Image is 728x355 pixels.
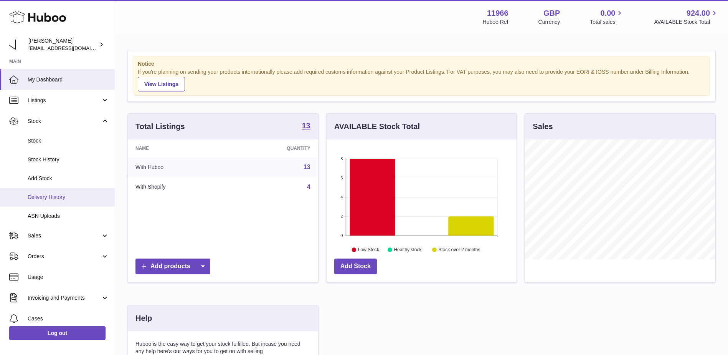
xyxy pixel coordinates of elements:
img: internalAdmin-11966@internal.huboo.com [9,39,21,50]
text: 0 [340,233,343,238]
h3: Total Listings [135,121,185,132]
span: Stock History [28,156,109,163]
span: Sales [28,232,101,239]
span: Total sales [590,18,624,26]
h3: Help [135,313,152,323]
div: [PERSON_NAME] [28,37,97,52]
span: ASN Uploads [28,212,109,220]
span: 924.00 [687,8,710,18]
a: 13 [302,122,310,131]
span: Stock [28,118,101,125]
text: 4 [340,195,343,199]
span: [EMAIL_ADDRESS][DOMAIN_NAME] [28,45,113,51]
a: 13 [304,164,310,170]
a: View Listings [138,77,185,91]
span: 0.00 [601,8,616,18]
a: Add Stock [334,259,377,274]
text: Healthy stock [394,247,422,252]
a: 0.00 Total sales [590,8,624,26]
div: If you're planning on sending your products internationally please add required customs informati... [138,68,705,91]
text: Stock over 2 months [438,247,480,252]
th: Quantity [230,139,318,157]
span: Invoicing and Payments [28,294,101,302]
span: My Dashboard [28,76,109,83]
strong: Notice [138,60,705,68]
td: With Shopify [128,177,230,197]
span: Orders [28,253,101,260]
strong: GBP [543,8,560,18]
text: 2 [340,214,343,219]
a: 4 [307,184,310,190]
th: Name [128,139,230,157]
a: Log out [9,326,106,340]
h3: AVAILABLE Stock Total [334,121,420,132]
p: Huboo is the easy way to get your stock fulfilled. But incase you need any help here's our ways f... [135,340,310,355]
span: Stock [28,137,109,144]
div: Currency [538,18,560,26]
strong: 13 [302,122,310,129]
span: Add Stock [28,175,109,182]
span: Cases [28,315,109,322]
h3: Sales [533,121,553,132]
span: AVAILABLE Stock Total [654,18,719,26]
td: With Huboo [128,157,230,177]
div: Huboo Ref [483,18,508,26]
text: 6 [340,176,343,180]
a: 924.00 AVAILABLE Stock Total [654,8,719,26]
span: Listings [28,97,101,104]
span: Usage [28,274,109,281]
strong: 11966 [487,8,508,18]
text: 8 [340,156,343,161]
span: Delivery History [28,194,109,201]
a: Add products [135,259,210,274]
text: Low Stock [358,247,380,252]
